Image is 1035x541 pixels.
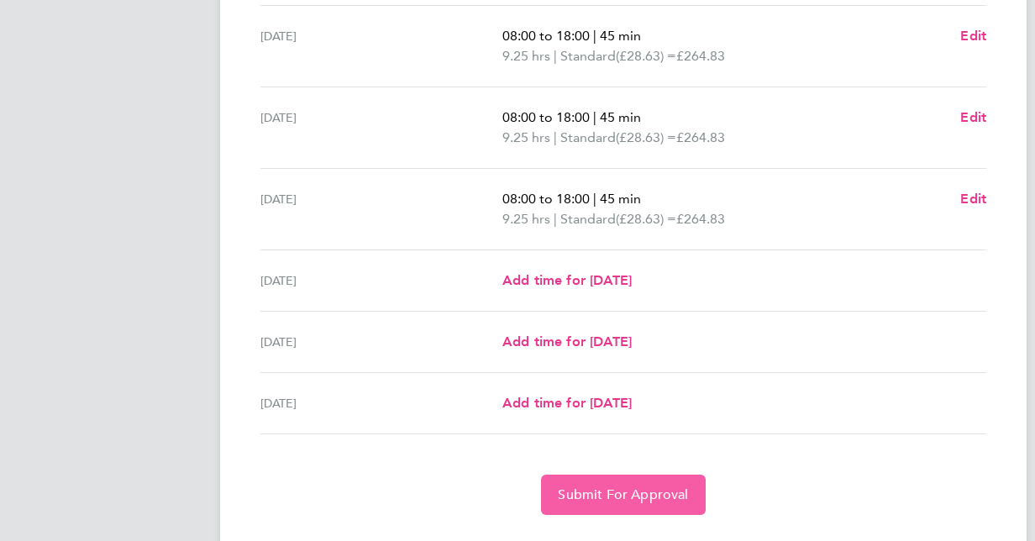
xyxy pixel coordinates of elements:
a: Add time for [DATE] [502,393,632,413]
span: (£28.63) = [616,48,676,64]
span: Add time for [DATE] [502,334,632,349]
div: [DATE] [260,108,502,148]
span: Standard [560,128,616,148]
span: 08:00 to 18:00 [502,191,590,207]
span: 9.25 hrs [502,211,550,227]
span: 45 min [600,191,641,207]
span: (£28.63) = [616,129,676,145]
span: Add time for [DATE] [502,395,632,411]
span: 45 min [600,109,641,125]
a: Add time for [DATE] [502,332,632,352]
div: [DATE] [260,189,502,229]
span: | [554,129,557,145]
span: Submit For Approval [558,486,688,503]
a: Edit [960,108,986,128]
button: Submit For Approval [541,475,705,515]
div: [DATE] [260,26,502,66]
span: | [554,211,557,227]
span: | [593,191,596,207]
span: 45 min [600,28,641,44]
span: 9.25 hrs [502,48,550,64]
span: £264.83 [676,129,725,145]
span: Add time for [DATE] [502,272,632,288]
a: Edit [960,26,986,46]
span: 9.25 hrs [502,129,550,145]
span: Edit [960,109,986,125]
div: [DATE] [260,270,502,291]
span: | [593,109,596,125]
span: | [554,48,557,64]
span: £264.83 [676,211,725,227]
a: Edit [960,189,986,209]
div: [DATE] [260,332,502,352]
span: (£28.63) = [616,211,676,227]
span: Edit [960,191,986,207]
span: 08:00 to 18:00 [502,28,590,44]
span: Standard [560,209,616,229]
span: 08:00 to 18:00 [502,109,590,125]
span: Standard [560,46,616,66]
div: [DATE] [260,393,502,413]
span: Edit [960,28,986,44]
span: | [593,28,596,44]
span: £264.83 [676,48,725,64]
a: Add time for [DATE] [502,270,632,291]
